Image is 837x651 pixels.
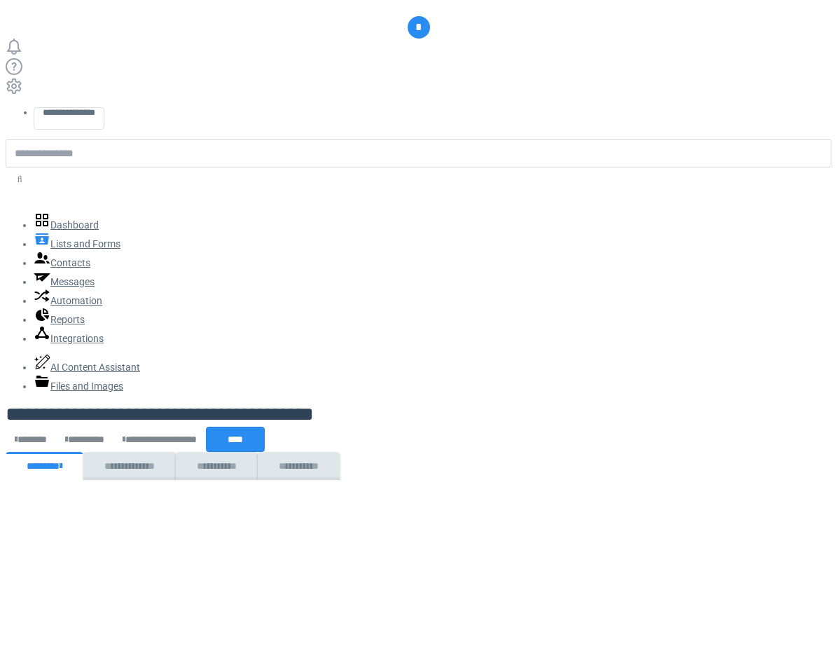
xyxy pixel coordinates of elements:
[50,333,104,344] span: Integrations
[34,295,102,306] a: Automation
[34,276,95,287] a: Messages
[50,257,90,268] span: Contacts
[50,276,95,287] span: Messages
[34,381,123,392] a: Files and Images
[34,333,104,344] a: Integrations
[50,219,99,231] span: Dashboard
[34,238,120,249] a: Lists and Forms
[50,238,120,249] span: Lists and Forms
[50,314,85,325] span: Reports
[50,362,140,373] span: AI Content Assistant
[50,381,123,392] span: Files and Images
[34,314,85,325] a: Reports
[50,295,102,306] span: Automation
[34,362,140,373] a: AI Content Assistant
[34,257,90,268] a: Contacts
[34,219,99,231] a: Dashboard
